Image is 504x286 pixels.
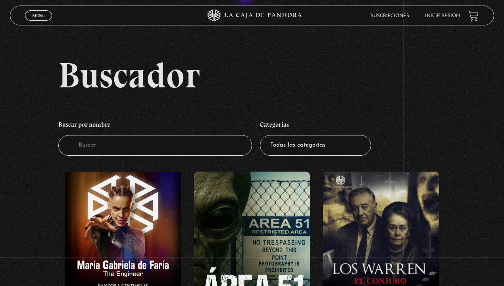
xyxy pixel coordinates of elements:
[425,14,460,18] a: Inicie sesión
[468,10,479,21] a: View your shopping cart
[260,117,371,135] h4: Categorías
[58,117,252,135] h4: Buscar por nombre
[29,20,48,25] span: Cerrar
[371,14,409,18] a: Suscripciones
[58,57,494,93] h2: Buscador
[32,13,45,18] span: Menu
